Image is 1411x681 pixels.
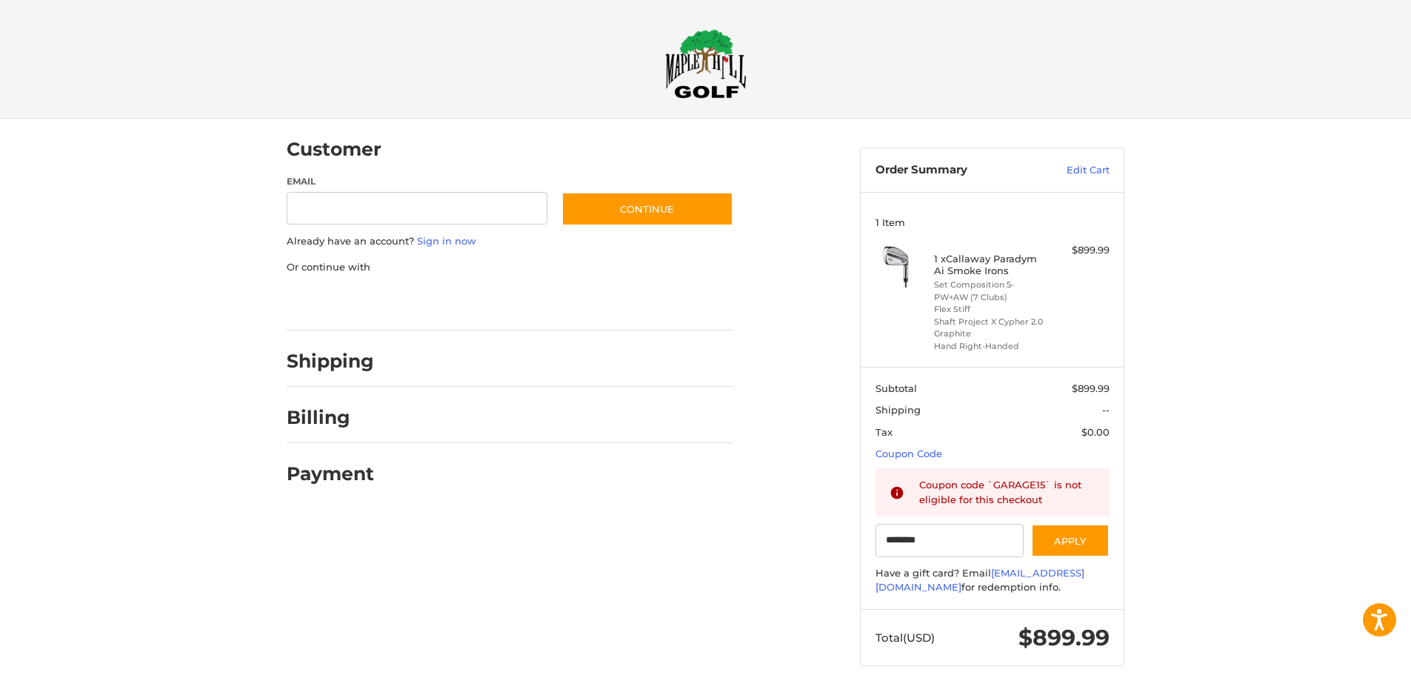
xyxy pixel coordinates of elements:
[1081,426,1110,438] span: $0.00
[934,303,1047,316] li: Flex Stiff
[282,289,393,316] iframe: PayPal-paypal
[665,29,747,99] img: Maple Hill Golf
[287,138,381,161] h2: Customer
[287,175,547,188] label: Email
[875,216,1110,228] h3: 1 Item
[875,524,1024,557] input: Gift Certificate or Coupon Code
[1072,382,1110,394] span: $899.99
[934,253,1047,277] h4: 1 x Callaway Paradym Ai Smoke Irons
[875,448,942,459] a: Coupon Code
[417,235,476,247] a: Sign in now
[287,406,373,429] h2: Billing
[287,260,733,275] p: Or continue with
[919,478,1095,507] div: Coupon code `GARAGE15` is not eligible for this checkout
[1035,163,1110,178] a: Edit Cart
[561,192,733,226] button: Continue
[287,234,733,249] p: Already have an account?
[1031,524,1110,557] button: Apply
[934,279,1047,303] li: Set Composition 5-PW+AW (7 Clubs)
[934,340,1047,353] li: Hand Right-Handed
[875,382,917,394] span: Subtotal
[875,404,921,416] span: Shipping
[1289,641,1411,681] iframe: Google Customer Reviews
[1018,624,1110,651] span: $899.99
[875,163,1035,178] h3: Order Summary
[875,631,935,645] span: Total (USD)
[407,289,518,316] iframe: PayPal-paylater
[1102,404,1110,416] span: --
[1051,243,1110,258] div: $899.99
[533,289,644,316] iframe: PayPal-venmo
[934,316,1047,340] li: Shaft Project X Cypher 2.0 Graphite
[287,350,374,373] h2: Shipping
[287,462,374,485] h2: Payment
[875,566,1110,595] div: Have a gift card? Email for redemption info.
[875,426,893,438] span: Tax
